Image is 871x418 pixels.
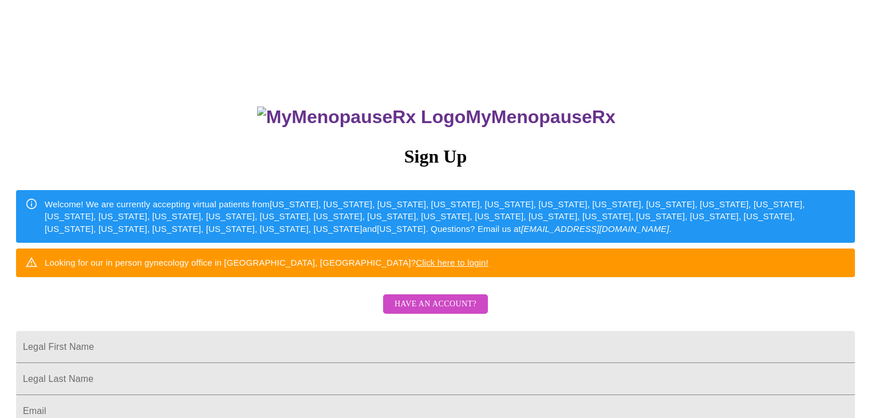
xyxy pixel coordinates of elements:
span: Have an account? [395,297,476,311]
h3: MyMenopauseRx [18,107,856,128]
div: Looking for our in person gynecology office in [GEOGRAPHIC_DATA], [GEOGRAPHIC_DATA]? [45,252,488,273]
em: [EMAIL_ADDRESS][DOMAIN_NAME] [521,224,669,234]
a: Have an account? [380,307,491,317]
div: Welcome! We are currently accepting virtual patients from [US_STATE], [US_STATE], [US_STATE], [US... [45,194,846,239]
button: Have an account? [383,294,488,314]
a: Click here to login! [416,258,488,267]
img: MyMenopauseRx Logo [257,107,466,128]
h3: Sign Up [16,146,855,167]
